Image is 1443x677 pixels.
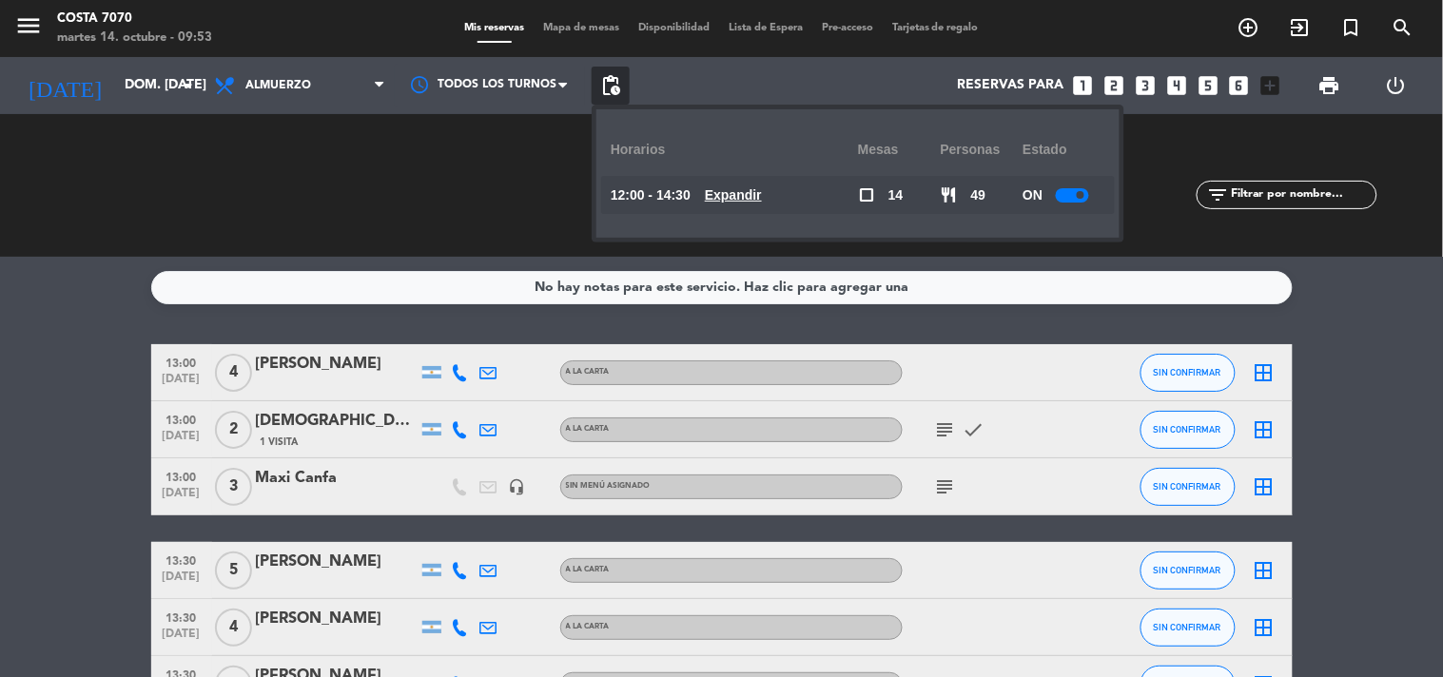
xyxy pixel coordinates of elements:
[509,478,526,495] i: headset_mic
[1392,16,1414,39] i: search
[812,23,883,33] span: Pre-acceso
[177,74,200,97] i: arrow_drop_down
[1258,73,1283,98] i: add_box
[1102,73,1126,98] i: looks_two
[535,277,908,299] div: No hay notas para este servicio. Haz clic para agregar una
[1164,73,1189,98] i: looks_4
[1238,16,1260,39] i: add_circle_outline
[705,187,762,203] u: Expandir
[599,74,622,97] span: pending_actions
[1154,565,1221,575] span: SIN CONFIRMAR
[1253,418,1276,441] i: border_all
[934,418,957,441] i: subject
[256,550,418,574] div: [PERSON_NAME]
[1141,468,1236,506] button: SIN CONFIRMAR
[566,425,610,433] span: A LA CARTA
[57,10,212,29] div: Costa 7070
[1154,424,1221,435] span: SIN CONFIRMAR
[1363,57,1429,114] div: LOG OUT
[14,11,43,40] i: menu
[14,65,115,106] i: [DATE]
[1253,475,1276,498] i: border_all
[14,11,43,47] button: menu
[1384,74,1407,97] i: power_settings_new
[1206,184,1229,206] i: filter_list
[1141,354,1236,392] button: SIN CONFIRMAR
[261,435,299,450] span: 1 Visita
[963,418,985,441] i: check
[1154,622,1221,632] span: SIN CONFIRMAR
[934,475,957,498] i: subject
[858,124,941,176] div: Mesas
[215,609,252,647] span: 4
[858,186,875,203] span: check_box_outline_blank
[971,184,986,206] span: 49
[158,571,205,592] span: [DATE]
[1141,411,1236,449] button: SIN CONFIRMAR
[215,411,252,449] span: 2
[566,368,610,376] span: A LA CARTA
[256,409,418,434] div: [DEMOGRAPHIC_DATA][PERSON_NAME]
[245,79,311,92] span: Almuerzo
[1070,73,1095,98] i: looks_one
[158,549,205,571] span: 13:30
[1133,73,1158,98] i: looks_3
[1023,124,1105,176] div: Estado
[1154,367,1221,377] span: SIN CONFIRMAR
[215,551,252,590] span: 5
[256,352,418,377] div: [PERSON_NAME]
[1023,184,1043,206] span: ON
[611,184,691,206] span: 12:00 - 14:30
[158,487,205,509] span: [DATE]
[941,186,958,203] span: restaurant
[1253,361,1276,384] i: border_all
[1253,559,1276,582] i: border_all
[256,607,418,631] div: [PERSON_NAME]
[1141,551,1236,590] button: SIN CONFIRMAR
[566,566,610,573] span: A LA CARTA
[888,184,904,206] span: 14
[158,408,205,430] span: 13:00
[57,29,212,48] div: martes 14. octubre - 09:53
[1154,481,1221,492] span: SIN CONFIRMAR
[1340,16,1363,39] i: turned_in_not
[1289,16,1312,39] i: exit_to_app
[256,466,418,491] div: Maxi Canfa
[566,623,610,630] span: A LA CARTA
[215,354,252,392] span: 4
[719,23,812,33] span: Lista de Espera
[1253,616,1276,639] i: border_all
[158,373,205,395] span: [DATE]
[941,124,1024,176] div: personas
[629,23,719,33] span: Disponibilidad
[455,23,534,33] span: Mis reservas
[158,430,205,452] span: [DATE]
[158,351,205,373] span: 13:00
[957,78,1063,93] span: Reservas para
[1227,73,1252,98] i: looks_6
[215,468,252,506] span: 3
[158,465,205,487] span: 13:00
[1141,609,1236,647] button: SIN CONFIRMAR
[1229,184,1376,205] input: Filtrar por nombre...
[883,23,988,33] span: Tarjetas de regalo
[611,124,858,176] div: Horarios
[1318,74,1341,97] span: print
[566,482,651,490] span: Sin menú asignado
[158,628,205,649] span: [DATE]
[1196,73,1220,98] i: looks_5
[534,23,629,33] span: Mapa de mesas
[158,606,205,628] span: 13:30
